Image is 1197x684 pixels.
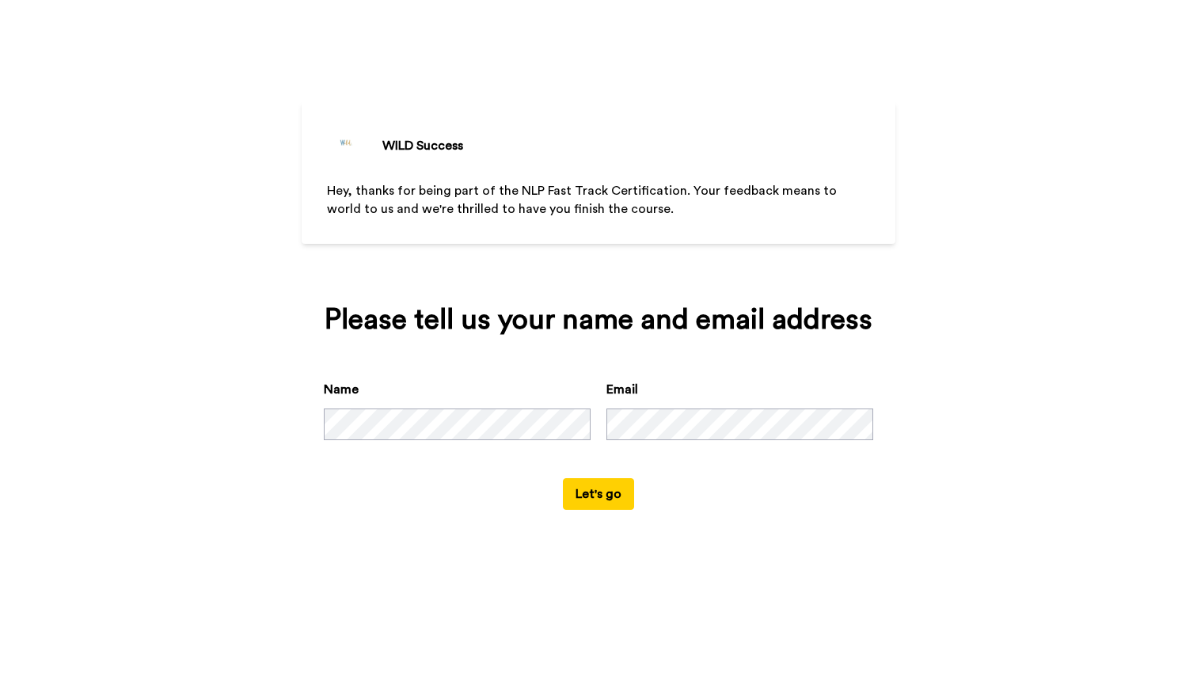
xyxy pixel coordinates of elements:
div: Please tell us your name and email address [324,304,873,336]
span: Hey, thanks for being part of the NLP Fast Track Certification. Your feedback means to world to u... [327,184,840,215]
label: Email [606,380,638,399]
div: WILD Success [382,136,463,155]
label: Name [324,380,359,399]
button: Let's go [563,478,634,510]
